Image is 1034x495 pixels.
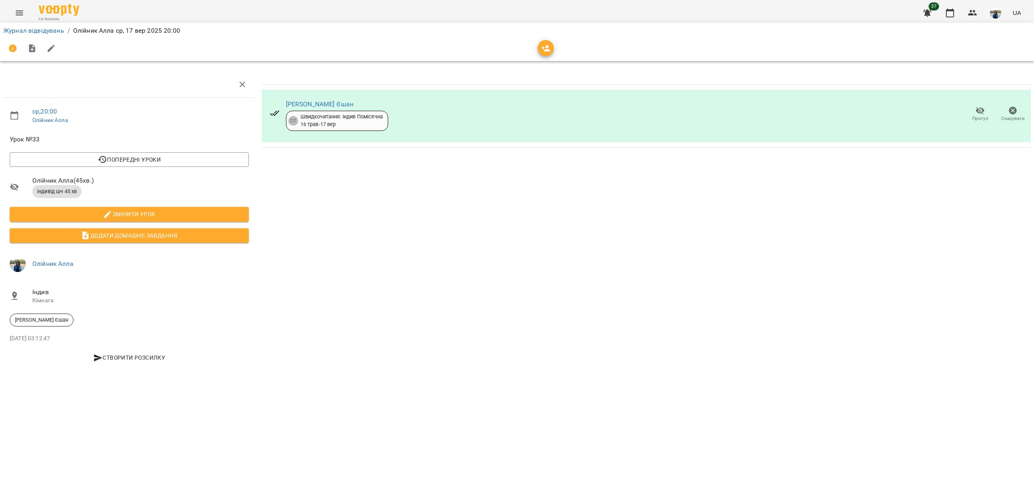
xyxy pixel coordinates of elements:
span: 37 [929,2,939,11]
span: Змінити урок [16,209,242,219]
span: Скасувати [1001,115,1025,122]
span: Додати домашнє завдання [16,231,242,240]
a: Журнал відвідувань [3,27,64,34]
span: Олійник Алла ( 45 хв. ) [32,176,249,185]
div: [PERSON_NAME] Єшан [10,314,74,326]
span: UA [1013,8,1021,17]
img: 79bf113477beb734b35379532aeced2e.jpg [10,256,26,272]
span: For Business [39,17,79,22]
a: Олійник Алла [32,117,68,123]
button: Змінити урок [10,207,249,221]
span: [PERSON_NAME] Єшан [10,316,73,324]
p: Кімната [32,297,249,305]
img: 79bf113477beb734b35379532aeced2e.jpg [990,7,1001,19]
button: Додати домашнє завдання [10,228,249,243]
span: Створити розсилку [13,353,246,362]
button: Створити розсилку [10,350,249,365]
div: 22 [288,116,298,126]
span: Урок №33 [10,135,249,144]
nav: breadcrumb [3,26,1031,36]
div: Швидкочитання: Індив Помісячна 16 трав - 17 вер [301,113,383,128]
span: індивід шч 45 хв [32,188,82,195]
button: Попередні уроки [10,152,249,167]
a: Олійник Алла [32,260,74,268]
span: Індив [32,287,249,297]
button: Скасувати [996,103,1029,126]
button: Menu [10,3,29,23]
span: Прогул [972,115,988,122]
button: Прогул [964,103,996,126]
button: UA [1009,5,1024,20]
span: Попередні уроки [16,155,242,164]
img: Voopty Logo [39,4,79,16]
a: [PERSON_NAME] Єшан [286,100,354,108]
p: [DATE] 03:12:47 [10,335,249,343]
li: / [67,26,70,36]
a: ср , 20:00 [32,107,57,115]
p: Олійник Алла ср, 17 вер 2025 20:00 [73,26,180,36]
